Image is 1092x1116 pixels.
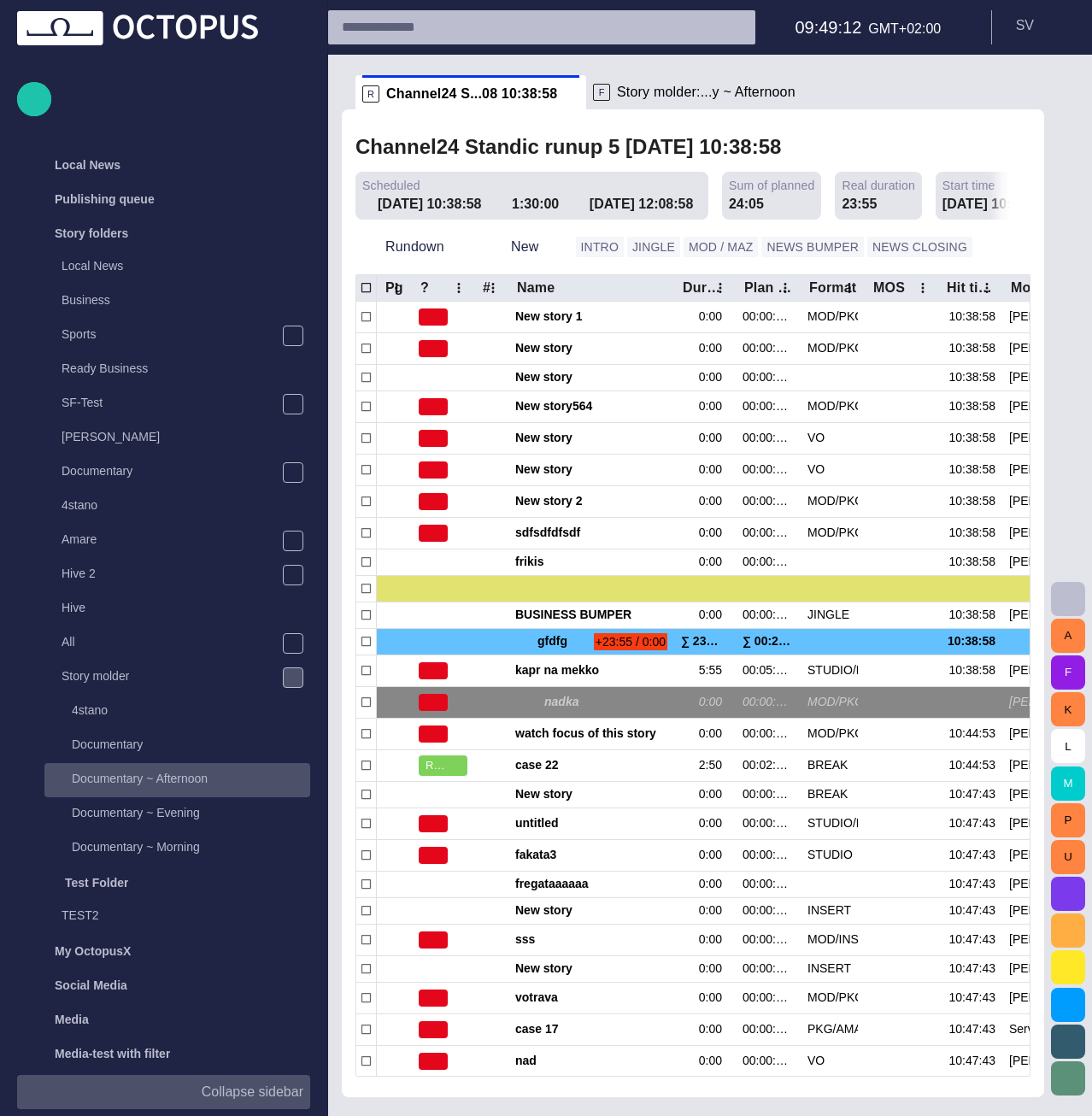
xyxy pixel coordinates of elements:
[627,237,680,257] button: JINGLE
[1051,803,1085,837] button: P
[743,461,794,478] div: 00:00:00:00
[942,177,995,194] span: Start time
[699,525,729,541] div: 0:00
[945,525,995,541] div: 10:38:58
[807,308,858,325] div: MOD/PKG
[515,1046,667,1077] div: nad
[699,340,729,356] div: 0:00
[515,461,667,478] span: New story
[62,360,148,377] p: Ready Business
[743,369,794,385] div: 00:00:00:00
[17,148,310,182] div: Local News
[515,607,667,623] span: BUSINESS BUMPER
[945,931,995,948] div: 10:47:43
[807,662,858,678] div: STUDIO/LIVE/PKG
[699,493,729,509] div: 0:00
[515,808,667,839] div: untitled
[743,1053,794,1069] div: 00:00:00:00
[515,629,587,655] div: gfdfg
[62,531,97,548] p: Amare
[1051,767,1085,801] button: M
[515,898,667,924] div: New story
[515,786,667,802] span: New story
[515,493,667,509] span: New story 2
[807,694,858,710] div: MOD/PKG
[1009,990,1060,1006] div: Karel Petrak (kpetrak)
[1051,692,1085,726] button: K
[1009,525,1060,541] div: Stanislav Vedra (svedra)
[55,156,120,173] p: Local News
[744,279,793,297] div: Plan dur
[447,276,471,300] button: ? column menu
[27,592,310,626] div: Hive
[945,1053,995,1069] div: 10:47:43
[945,461,995,478] div: 10:38:58
[681,629,729,655] div: ∑ 23:55
[515,602,667,628] div: BUSINESS BUMPER
[842,177,914,194] span: Real duration
[515,549,667,575] div: frikis
[515,687,667,718] div: nadka
[945,757,995,773] div: 10:44:53
[27,421,310,455] div: [PERSON_NAME]
[515,757,667,773] span: case 22
[515,931,667,948] span: sss
[515,423,667,454] div: New story
[945,493,995,509] div: 10:38:58
[362,85,379,103] p: R
[699,369,729,385] div: 0:00
[743,1021,794,1037] div: 00:00:00:00
[38,831,310,866] div: Documentary ~ Morning
[807,815,858,831] div: STUDIO/PKG
[1009,815,1060,831] div: Petr Höhn (phohn)
[55,943,131,960] p: My OctopusX
[1009,725,1060,742] div: Stanislav Vedra (svedra)
[945,902,995,919] div: 10:47:43
[708,276,732,300] button: Duration column menu
[515,1021,667,1037] span: case 17
[807,786,848,802] div: BREAK
[699,990,729,1006] div: 0:00
[426,757,447,774] span: READY
[1009,931,1060,948] div: Stanislav Vedra (svedra)
[27,387,310,421] div: SF-Test
[62,326,96,343] p: Sports
[27,455,310,490] div: Documentary
[515,486,667,517] div: New story 2
[594,633,667,650] span: +23:55 / 0:00
[773,276,797,300] button: Plan dur column menu
[515,333,667,364] div: New story
[481,655,502,686] div: 1
[1009,847,1060,863] div: Stanislav Vedra (svedra)
[55,1045,170,1062] p: Media-test with filter
[945,876,995,892] div: 10:47:43
[945,662,995,678] div: 10:38:58
[515,815,667,831] span: untitled
[699,902,729,919] div: 0:00
[72,770,310,787] p: Documentary ~ Afternoon
[515,308,667,325] span: New story 1
[1009,786,1060,802] div: Grygoriy Yaklyushyn (gyaklyushyn)
[795,14,861,41] h6: 09:49:12
[202,1082,303,1102] p: Collapse sidebar
[1011,279,1059,297] div: Modified by
[386,85,557,103] span: Channel24 S...08 10:38:58
[807,1021,858,1037] div: PKG/AMARE
[743,786,794,802] div: 00:00:00:00
[17,11,258,45] img: Octopus News Room
[699,786,729,802] div: 0:00
[1009,960,1060,977] div: Karel Petrak (kpetrak)
[1009,430,1060,446] div: Stanislav Vedra (svedra)
[947,279,995,297] div: Hit time
[743,725,794,742] div: 00:00:00:00
[515,662,667,678] span: kapr na mekko
[515,840,667,871] div: fakata3
[617,84,796,101] span: Story molder:...y ~ Afternoon
[55,225,128,242] p: Story folders
[483,279,490,297] div: #
[515,340,667,356] span: New story
[807,990,858,1006] div: MOD/PKG
[419,750,467,781] button: READY
[515,365,667,391] div: New story
[586,75,817,109] div: FStory molder:...y ~ Afternoon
